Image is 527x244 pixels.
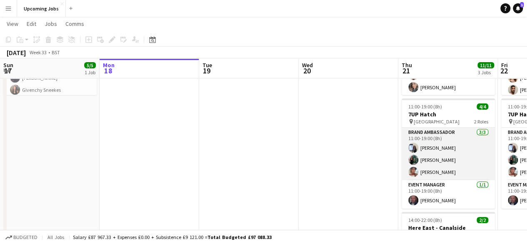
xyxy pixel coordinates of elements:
[45,20,57,28] span: Jobs
[402,224,495,231] h3: Here East - Canalside
[474,118,488,125] span: 2 Roles
[520,2,524,8] span: 1
[301,66,313,75] span: 20
[402,111,495,118] h3: 7UP Hatch
[402,61,412,69] span: Thu
[62,18,87,29] a: Comms
[73,234,272,240] div: Salary £87 967.33 + Expenses £0.00 + Subsistence £9 121.00 =
[102,66,115,75] span: 18
[477,217,488,223] span: 2/2
[402,180,495,209] app-card-role: Event Manager1/111:00-19:00 (8h)[PERSON_NAME]
[4,233,39,242] button: Budgeted
[207,234,272,240] span: Total Budgeted £97 088.33
[46,234,66,240] span: All jobs
[41,18,60,29] a: Jobs
[477,62,494,68] span: 11/11
[52,49,60,55] div: BST
[500,66,508,75] span: 22
[202,61,212,69] span: Tue
[501,61,508,69] span: Fri
[408,217,442,223] span: 14:00-22:00 (8h)
[7,20,18,28] span: View
[402,128,495,180] app-card-role: Brand Ambassador3/311:00-19:00 (8h)[PERSON_NAME][PERSON_NAME][PERSON_NAME]
[513,3,523,13] a: 1
[478,69,494,75] div: 3 Jobs
[3,58,97,110] app-card-role: Brand Ambassador3/310:30-18:00 (7h30m)[PERSON_NAME]Givenchy Sneekes
[3,18,22,29] a: View
[2,66,13,75] span: 17
[17,0,66,17] button: Upcoming Jobs
[402,98,495,209] app-job-card: 11:00-19:00 (8h)4/47UP Hatch [GEOGRAPHIC_DATA]2 RolesBrand Ambassador3/311:00-19:00 (8h)[PERSON_N...
[84,62,96,68] span: 5/5
[13,234,37,240] span: Budgeted
[477,103,488,110] span: 4/4
[23,18,40,29] a: Edit
[408,103,442,110] span: 11:00-19:00 (8h)
[27,49,48,55] span: Week 33
[103,61,115,69] span: Mon
[414,118,460,125] span: [GEOGRAPHIC_DATA]
[27,20,36,28] span: Edit
[201,66,212,75] span: 19
[302,61,313,69] span: Wed
[7,48,26,57] div: [DATE]
[400,66,412,75] span: 21
[3,61,13,69] span: Sun
[65,20,84,28] span: Comms
[85,69,95,75] div: 1 Job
